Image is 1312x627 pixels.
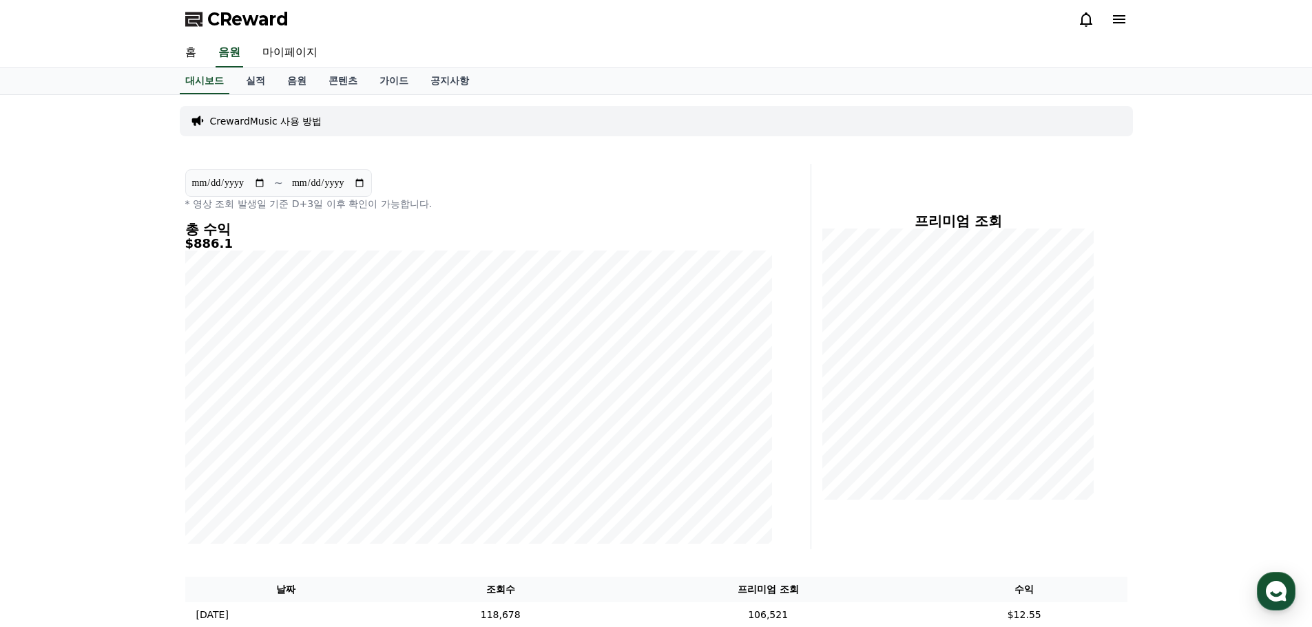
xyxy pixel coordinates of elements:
a: 공지사항 [419,68,480,94]
a: 음원 [276,68,317,94]
span: 홈 [43,457,52,468]
span: 대화 [126,458,143,469]
a: 콘텐츠 [317,68,368,94]
th: 수익 [921,577,1127,602]
a: 홈 [4,436,91,471]
a: 음원 [216,39,243,67]
a: 가이드 [368,68,419,94]
th: 날짜 [185,577,387,602]
h4: 프리미엄 조회 [822,213,1094,229]
a: CReward [185,8,289,30]
h4: 총 수익 [185,222,772,237]
a: 실적 [235,68,276,94]
a: 대시보드 [180,68,229,94]
th: 조회수 [386,577,614,602]
span: 설정 [213,457,229,468]
p: * 영상 조회 발생일 기준 D+3일 이후 확인이 가능합니다. [185,197,772,211]
p: [DATE] [196,608,229,622]
span: CReward [207,8,289,30]
a: CrewardMusic 사용 방법 [210,114,322,128]
a: 설정 [178,436,264,471]
a: 홈 [174,39,207,67]
a: 대화 [91,436,178,471]
h5: $886.1 [185,237,772,251]
th: 프리미엄 조회 [614,577,921,602]
a: 마이페이지 [251,39,329,67]
p: ~ [274,175,283,191]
